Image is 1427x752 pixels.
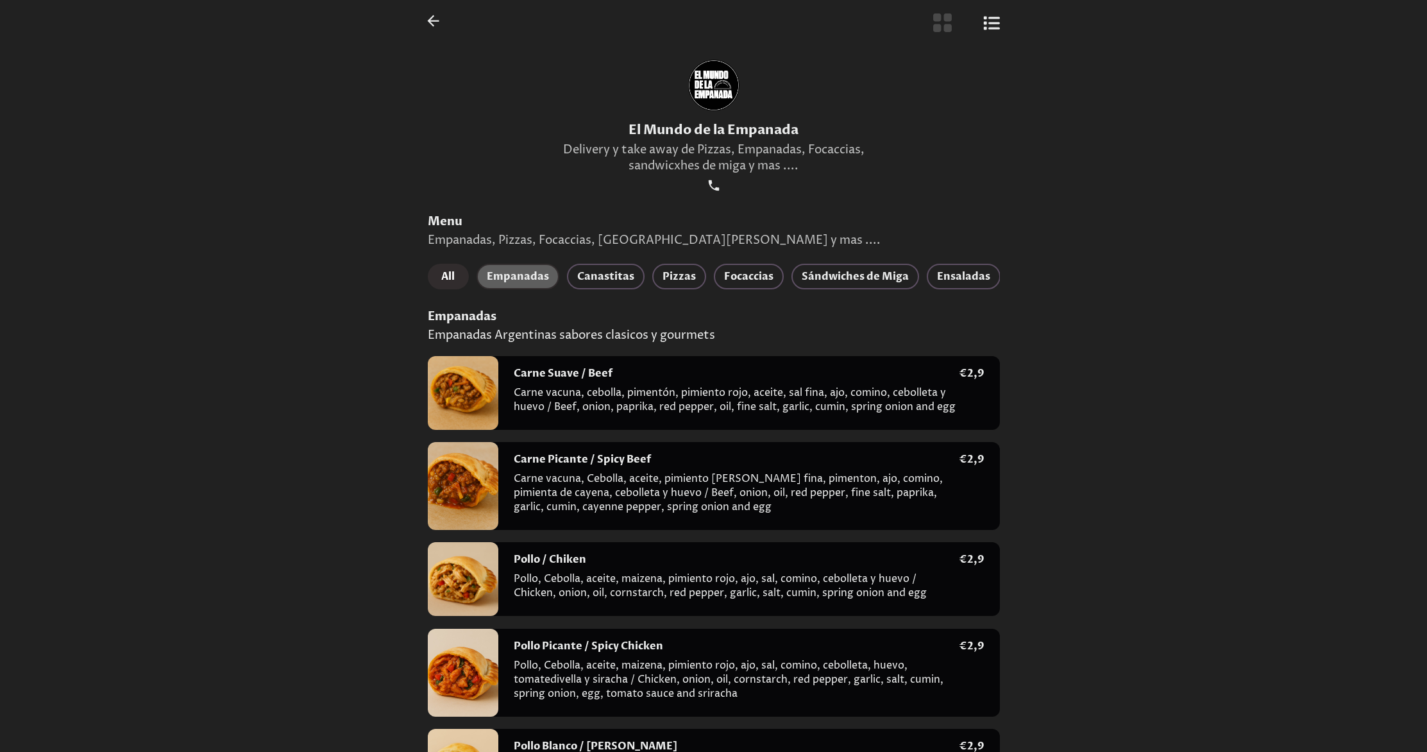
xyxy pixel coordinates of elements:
[937,268,990,286] span: Ensaladas
[514,366,612,380] h4: Carne Suave / Beef
[652,264,706,289] button: Pizzas
[705,176,723,194] a: social-link-PHONE
[959,552,984,567] p: € 2,9
[927,264,1001,289] button: Ensaladas
[428,327,1000,343] p: Empanadas Argentinas sabores clasicos y gourmets
[428,309,1000,325] h3: Empanadas
[428,214,1000,230] h2: Menu
[514,552,586,567] h4: Pollo / Chiken
[563,142,865,174] p: Delivery y take away de Pizzas, Empanadas, Focaccias, sandwicxhes de miga y mas ....
[930,10,955,35] button: Botón de vista de cuadrícula
[959,452,984,466] p: € 2,9
[428,264,469,289] button: All
[487,268,549,286] span: Empanadas
[563,121,865,139] h1: El Mundo de la Empanada
[514,386,959,419] p: Carne vacuna, cebolla, pimentón, pimiento rojo, aceite, sal fina, ajo, comino, cebolleta y huevo ...
[438,268,459,286] span: All
[577,268,634,286] span: Canastitas
[663,268,696,286] span: Pizzas
[714,264,784,289] button: Focaccias
[423,10,444,31] button: Back to Profile
[981,10,1002,35] button: Botón de vista de lista
[514,452,651,466] h4: Carne Picante / Spicy Beef
[477,264,559,289] button: Empanadas
[959,639,984,653] p: € 2,9
[791,264,919,289] button: Sándwiches de Miga
[514,472,959,519] p: Carne vacuna, Cebolla, aceite, pimiento [PERSON_NAME] fina, pimenton, ajo, comino, pimienta de ca...
[514,658,959,706] p: Pollo, Cebolla, aceite, maizena, pimiento rojo, ajo, sal, comino, cebolleta, huevo, tomatedivella...
[514,572,959,605] p: Pollo, Cebolla, aceite, maizena, pimiento rojo, ajo, sal, comino, cebolleta y huevo / Chicken, on...
[959,366,984,380] p: € 2,9
[802,268,909,286] span: Sándwiches de Miga
[514,639,663,653] h4: Pollo Picante / Spicy Chicken
[724,268,773,286] span: Focaccias
[428,232,1000,248] p: Empanadas, Pizzas, Focaccias, [GEOGRAPHIC_DATA][PERSON_NAME] y mas ....
[567,264,645,289] button: Canastitas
